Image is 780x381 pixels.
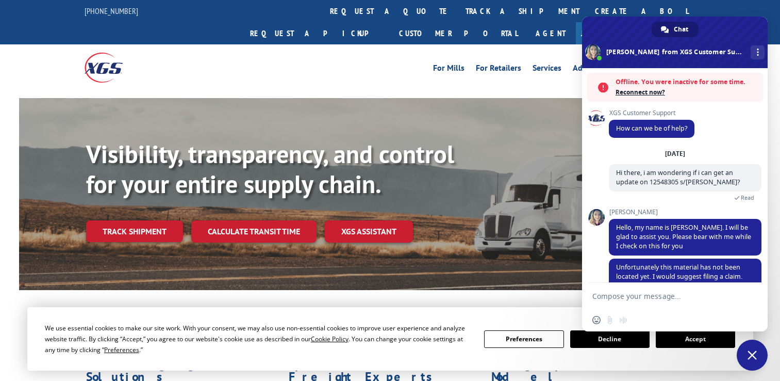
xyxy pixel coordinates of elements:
span: Preferences [104,345,139,354]
a: Services [533,64,561,75]
div: Cookie Consent Prompt [27,307,753,371]
span: Hello, my name is [PERSON_NAME]. I will be glad to assist you. Please bear with me while I check ... [616,223,751,250]
a: Track shipment [86,220,183,242]
span: Offline. You were inactive for some time. [616,77,758,87]
a: Request a pickup [242,22,391,44]
div: We use essential cookies to make our site work. With your consent, we may also use non-essential ... [45,323,472,355]
button: Decline [570,330,650,348]
span: How can we be of help? [616,124,687,133]
div: Chat [652,22,699,37]
span: Unfortunately this material has not been located yet. I would suggest filing a claim. You will ne... [616,263,754,318]
a: Agent [525,22,576,44]
div: More channels [751,45,765,59]
button: Accept [656,330,735,348]
a: [PHONE_NUMBER] [85,6,138,16]
span: Cookie Policy [311,335,348,343]
a: XGS ASSISTANT [325,220,413,243]
span: Read [741,194,754,201]
div: [DATE] [665,151,685,157]
span: [PERSON_NAME] [609,209,761,216]
a: Calculate transit time [191,220,317,243]
a: For Mills [433,64,464,75]
span: Chat [674,22,688,37]
span: Reconnect now? [616,87,758,98]
textarea: Compose your message... [592,292,735,301]
span: Insert an emoji [592,316,601,324]
span: XGS Customer Support [609,109,694,117]
a: Join Our Team [576,22,696,44]
a: Customer Portal [391,22,525,44]
a: Advantages [573,64,615,75]
button: Preferences [484,330,563,348]
b: Visibility, transparency, and control for your entire supply chain. [86,138,454,200]
div: Close chat [737,340,768,371]
a: For Retailers [476,64,521,75]
span: Hi there, i am wondering if i can get an update on 12548305 s/[PERSON_NAME]? [616,168,740,186]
